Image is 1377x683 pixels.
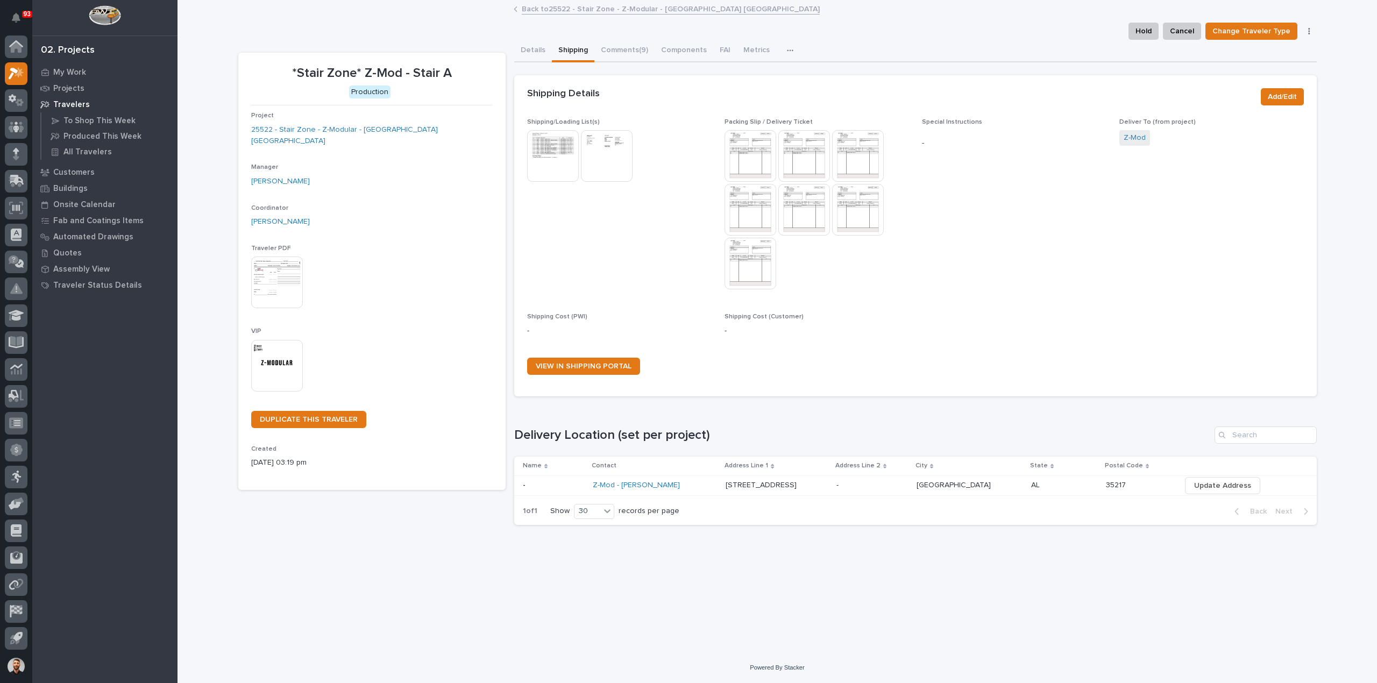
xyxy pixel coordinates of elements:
span: Created [251,446,276,452]
p: Fab and Coatings Items [53,216,144,226]
p: Produced This Week [63,132,141,141]
p: Customers [53,168,95,177]
p: Address Line 2 [835,460,881,472]
p: Automated Drawings [53,232,133,242]
a: Powered By Stacker [750,664,804,671]
p: Assembly View [53,265,110,274]
a: Automated Drawings [32,229,178,245]
a: To Shop This Week [41,113,178,128]
span: Back [1244,507,1267,516]
p: - [523,479,528,490]
a: Customers [32,164,178,180]
a: All Travelers [41,144,178,159]
p: - [836,479,841,490]
p: Projects [53,84,84,94]
div: 30 [574,506,600,517]
p: Onsite Calendar [53,200,116,210]
p: - [725,325,909,337]
a: Traveler Status Details [32,277,178,293]
span: Coordinator [251,205,288,211]
span: Shipping Cost (PWI) [527,314,587,320]
img: Workspace Logo [89,5,120,25]
a: Buildings [32,180,178,196]
p: Buildings [53,184,88,194]
p: [STREET_ADDRESS] [726,479,799,490]
span: Project [251,112,274,119]
a: Quotes [32,245,178,261]
span: VIEW IN SHIPPING PORTAL [536,362,631,370]
p: 35217 [1106,479,1128,490]
span: Special Instructions [922,119,982,125]
p: My Work [53,68,86,77]
button: Change Traveler Type [1205,23,1297,40]
p: All Travelers [63,147,112,157]
span: Add/Edit [1268,90,1297,103]
p: To Shop This Week [63,116,136,126]
button: Cancel [1163,23,1201,40]
button: Metrics [737,40,776,62]
span: Change Traveler Type [1212,25,1290,38]
span: Update Address [1194,479,1251,492]
a: Onsite Calendar [32,196,178,212]
span: DUPLICATE THIS TRAVELER [260,416,358,423]
button: Update Address [1185,477,1260,494]
button: Comments (9) [594,40,655,62]
p: Name [523,460,542,472]
a: Fab and Coatings Items [32,212,178,229]
span: Shipping/Loading List(s) [527,119,600,125]
span: VIP [251,328,261,335]
div: Production [349,86,391,99]
p: Address Line 1 [725,460,768,472]
button: Details [514,40,552,62]
p: - [922,138,1106,149]
tr: -- Z-Mod - [PERSON_NAME] [STREET_ADDRESS][STREET_ADDRESS] -- [GEOGRAPHIC_DATA][GEOGRAPHIC_DATA] A... [514,475,1317,495]
span: Shipping Cost (Customer) [725,314,804,320]
span: Cancel [1170,25,1194,38]
p: [GEOGRAPHIC_DATA] [917,479,993,490]
p: Traveler Status Details [53,281,142,290]
button: Components [655,40,713,62]
a: [PERSON_NAME] [251,216,310,227]
span: Deliver To (from project) [1119,119,1196,125]
button: FAI [713,40,737,62]
div: 02. Projects [41,45,95,56]
h2: Shipping Details [527,88,600,100]
p: City [915,460,927,472]
a: Projects [32,80,178,96]
a: Travelers [32,96,178,112]
p: *Stair Zone* Z-Mod - Stair A [251,66,493,81]
a: Produced This Week [41,129,178,144]
input: Search [1215,426,1317,444]
button: Next [1271,507,1317,516]
p: records per page [619,507,679,516]
p: 1 of 1 [514,498,546,524]
a: Assembly View [32,261,178,277]
button: Back [1226,507,1271,516]
a: [PERSON_NAME] [251,176,310,187]
p: AL [1031,479,1042,490]
button: Hold [1128,23,1159,40]
p: Postal Code [1105,460,1143,472]
a: My Work [32,64,178,80]
p: Show [550,507,570,516]
h1: Delivery Location (set per project) [514,428,1210,443]
span: Hold [1135,25,1152,38]
a: VIEW IN SHIPPING PORTAL [527,358,640,375]
p: Contact [592,460,616,472]
button: Add/Edit [1261,88,1304,105]
p: [DATE] 03:19 pm [251,457,493,468]
a: 25522 - Stair Zone - Z-Modular - [GEOGRAPHIC_DATA] [GEOGRAPHIC_DATA] [251,124,493,147]
a: Z-Mod [1124,132,1146,144]
span: Next [1275,507,1299,516]
div: Notifications93 [13,13,27,30]
p: 93 [24,10,31,18]
span: Manager [251,164,278,170]
span: Traveler PDF [251,245,291,252]
p: Quotes [53,248,82,258]
button: Notifications [5,6,27,29]
button: Shipping [552,40,594,62]
p: - [527,325,712,337]
span: Packing Slip / Delivery Ticket [725,119,813,125]
a: Back to25522 - Stair Zone - Z-Modular - [GEOGRAPHIC_DATA] [GEOGRAPHIC_DATA] [522,2,820,15]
